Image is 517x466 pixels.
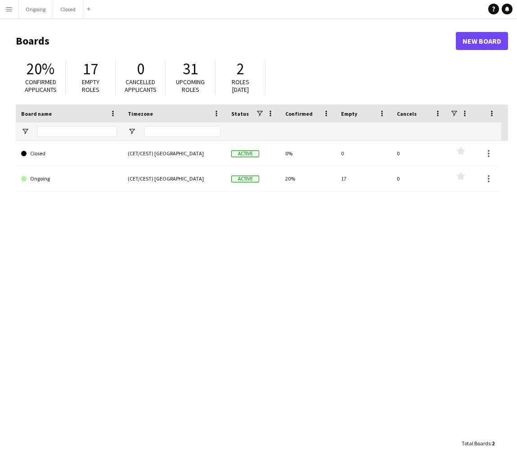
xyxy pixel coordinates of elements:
[231,176,259,182] span: Active
[53,0,83,18] button: Closed
[122,141,226,166] div: (CET/CEST) [GEOGRAPHIC_DATA]
[391,166,447,191] div: 0
[137,59,144,79] span: 0
[122,166,226,191] div: (CET/CEST) [GEOGRAPHIC_DATA]
[397,110,417,117] span: Cancels
[336,166,391,191] div: 17
[492,440,495,447] span: 2
[237,59,244,79] span: 2
[231,150,259,157] span: Active
[21,110,52,117] span: Board name
[128,110,153,117] span: Timezone
[82,78,99,94] span: Empty roles
[183,59,198,79] span: 31
[462,440,490,447] span: Total Boards
[285,110,313,117] span: Confirmed
[456,32,508,50] a: New Board
[176,78,205,94] span: Upcoming roles
[18,0,53,18] button: Ongoing
[83,59,98,79] span: 17
[231,110,249,117] span: Status
[341,110,357,117] span: Empty
[25,78,57,94] span: Confirmed applicants
[21,127,29,136] button: Open Filter Menu
[128,127,136,136] button: Open Filter Menu
[37,126,117,137] input: Board name Filter Input
[144,126,220,137] input: Timezone Filter Input
[21,166,117,191] a: Ongoing
[391,141,447,166] div: 0
[21,141,117,166] a: Closed
[232,78,249,94] span: Roles [DATE]
[16,34,456,48] h1: Boards
[462,434,495,452] div: :
[280,141,336,166] div: 0%
[27,59,54,79] span: 20%
[280,166,336,191] div: 20%
[336,141,391,166] div: 0
[125,78,157,94] span: Cancelled applicants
